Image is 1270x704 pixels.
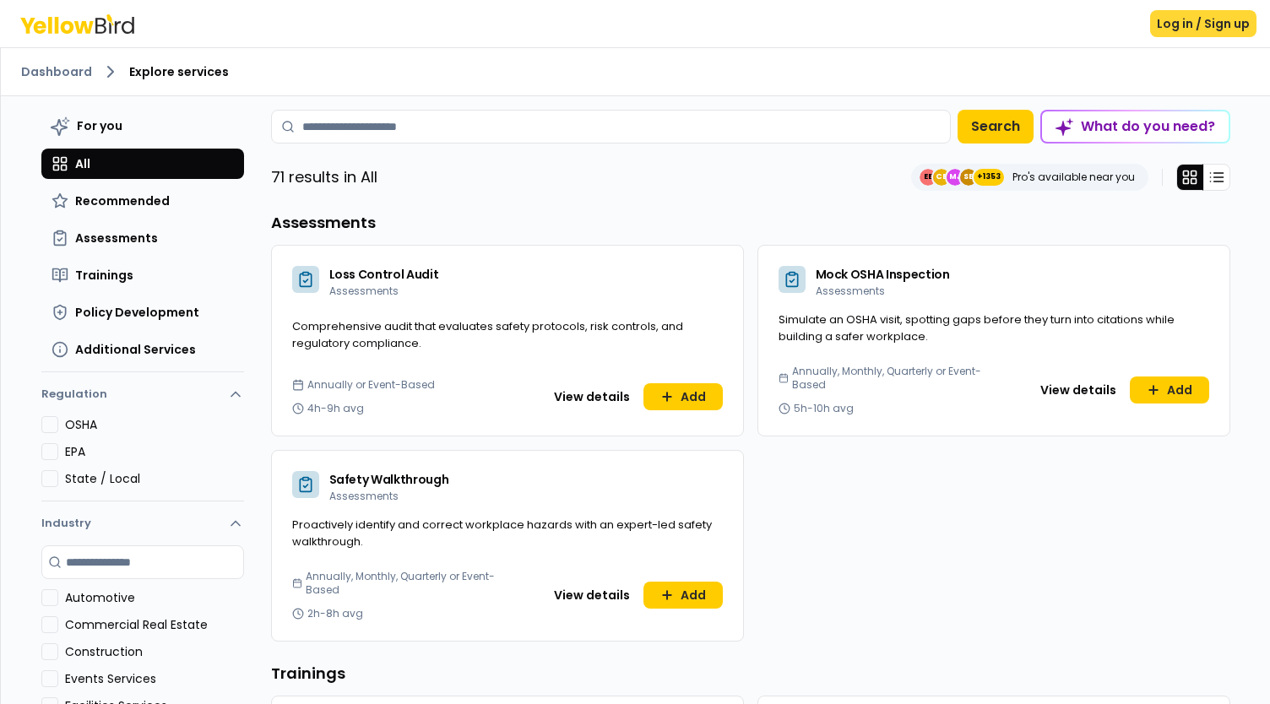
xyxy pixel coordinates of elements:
[41,297,244,328] button: Policy Development
[75,304,199,321] span: Policy Development
[307,607,363,620] span: 2h-8h avg
[21,63,92,80] a: Dashboard
[329,471,449,488] span: Safety Walkthrough
[306,570,501,597] span: Annually, Monthly, Quarterly or Event-Based
[792,365,987,392] span: Annually, Monthly, Quarterly or Event-Based
[779,311,1175,344] span: Simulate an OSHA visit, spotting gaps before they turn into citations while building a safer work...
[75,155,90,172] span: All
[41,223,244,253] button: Assessments
[75,192,170,209] span: Recommended
[1042,111,1229,142] div: What do you need?
[977,169,1001,186] span: +1353
[1130,376,1209,403] button: Add
[65,616,244,633] label: Commercial Real Estate
[65,416,244,433] label: OSHA
[1030,376,1126,403] button: View details
[643,582,723,609] button: Add
[816,284,885,298] span: Assessments
[65,470,244,487] label: State / Local
[292,517,712,550] span: Proactively identify and correct workplace hazards with an expert-led safety walkthrough.
[307,402,364,415] span: 4h-9h avg
[933,169,950,186] span: CE
[1040,110,1230,144] button: What do you need?
[958,110,1034,144] button: Search
[41,334,244,365] button: Additional Services
[329,284,399,298] span: Assessments
[1012,171,1135,184] p: Pro's available near you
[271,662,1230,685] h3: Trainings
[75,267,133,284] span: Trainings
[41,260,244,290] button: Trainings
[65,643,244,660] label: Construction
[75,341,196,358] span: Additional Services
[544,383,640,410] button: View details
[41,416,244,501] div: Regulation
[794,402,854,415] span: 5h-10h avg
[329,266,439,283] span: Loss Control Audit
[41,186,244,216] button: Recommended
[960,169,977,186] span: SE
[307,378,435,392] span: Annually or Event-Based
[21,62,1250,82] nav: breadcrumb
[65,670,244,687] label: Events Services
[544,582,640,609] button: View details
[65,443,244,460] label: EPA
[41,110,244,142] button: For you
[41,501,244,545] button: Industry
[65,589,244,606] label: Automotive
[41,149,244,179] button: All
[271,211,1230,235] h3: Assessments
[816,266,950,283] span: Mock OSHA Inspection
[947,169,963,186] span: MJ
[41,379,244,416] button: Regulation
[292,318,683,351] span: Comprehensive audit that evaluates safety protocols, risk controls, and regulatory compliance.
[643,383,723,410] button: Add
[920,169,936,186] span: EE
[77,117,122,134] span: For you
[329,489,399,503] span: Assessments
[129,63,229,80] span: Explore services
[1150,10,1256,37] button: Log in / Sign up
[271,165,377,189] p: 71 results in All
[75,230,158,246] span: Assessments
